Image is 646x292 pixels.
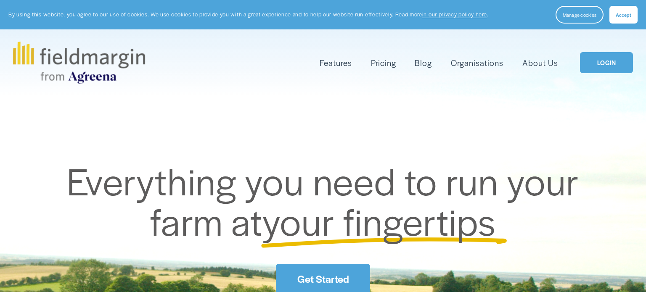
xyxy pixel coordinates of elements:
a: About Us [522,56,558,70]
a: Blog [415,56,432,70]
span: Manage cookies [563,11,596,18]
a: in our privacy policy here [422,11,487,18]
img: fieldmargin.com [13,42,145,84]
span: Everything you need to run your farm at [67,154,588,247]
a: Pricing [371,56,396,70]
span: your fingertips [262,194,496,247]
span: Features [320,57,352,69]
a: folder dropdown [320,56,352,70]
a: Organisations [451,56,503,70]
a: LOGIN [580,52,633,74]
p: By using this website, you agree to our use of cookies. We use cookies to provide you with a grea... [8,11,488,18]
span: Accept [616,11,631,18]
button: Manage cookies [556,6,604,24]
button: Accept [609,6,638,24]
